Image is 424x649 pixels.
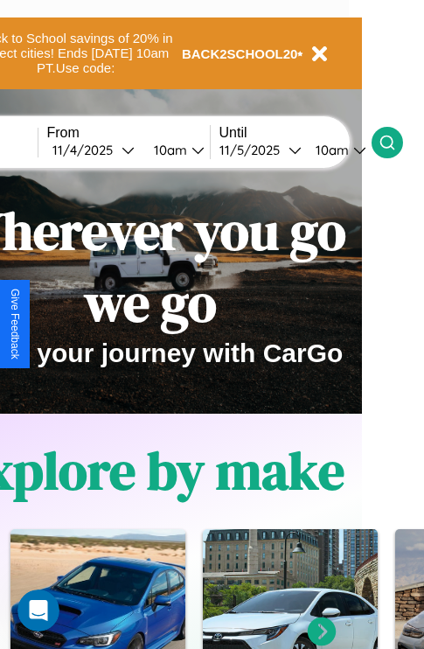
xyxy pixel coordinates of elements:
label: Until [219,125,372,141]
button: 10am [302,141,372,159]
button: 11/4/2025 [47,141,140,159]
div: 11 / 5 / 2025 [219,142,288,158]
div: 10am [145,142,191,158]
b: BACK2SCHOOL20 [182,46,298,61]
label: From [47,125,210,141]
div: Give Feedback [9,289,21,359]
iframe: Intercom live chat [17,590,59,632]
button: 10am [140,141,210,159]
div: 10am [307,142,353,158]
div: 11 / 4 / 2025 [52,142,122,158]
